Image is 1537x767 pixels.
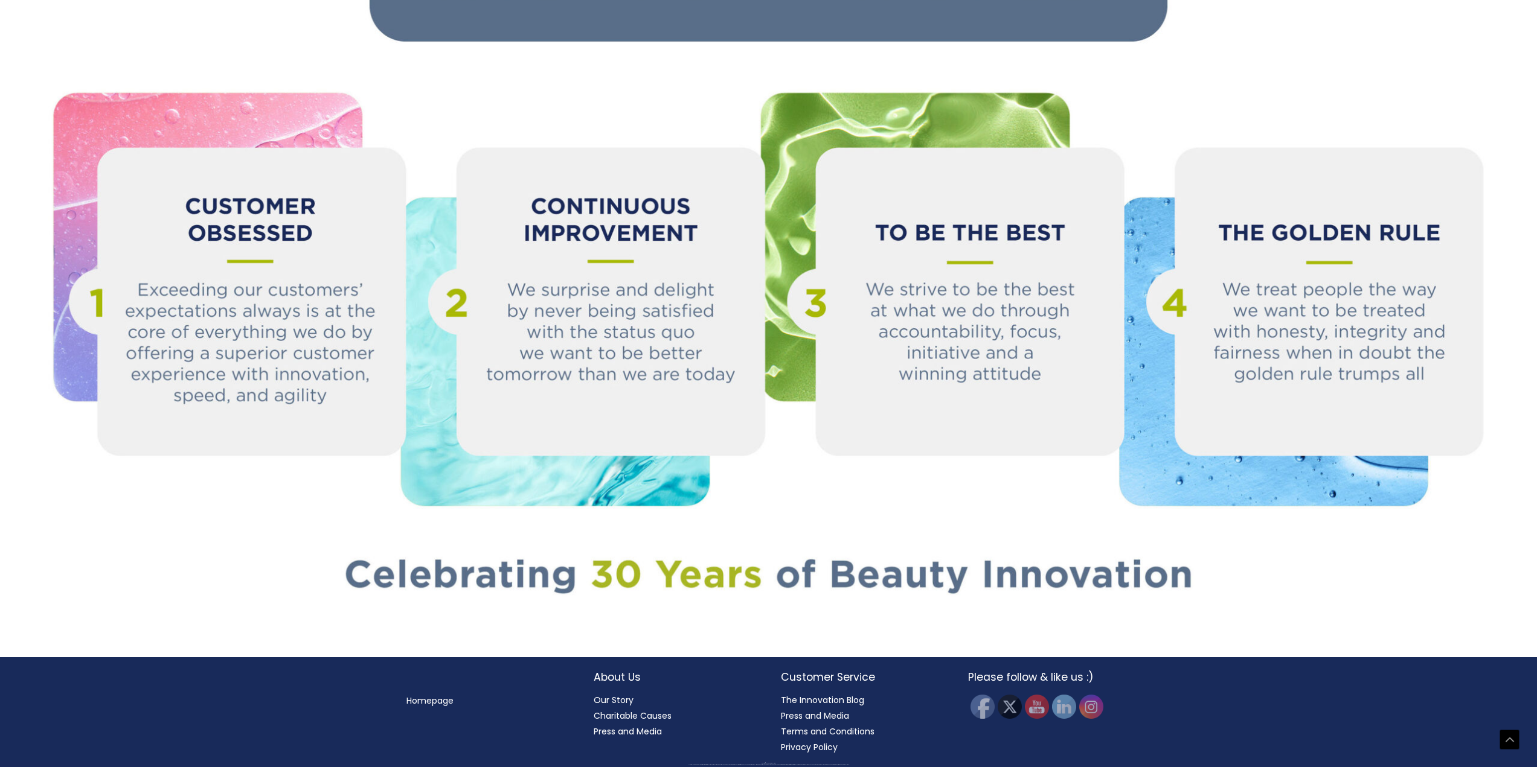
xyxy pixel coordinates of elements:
nav: About Us [594,692,757,739]
a: Privacy Policy [781,741,838,753]
a: Press and Media [594,725,662,737]
h2: Customer Service [781,669,944,685]
a: Terms and Conditions [781,725,874,737]
img: Facebook [971,695,995,719]
span: Cosmetic Solutions [768,763,776,763]
nav: Customer Service [781,692,944,755]
a: Press and Media [781,710,849,722]
div: All material on this Website, including design, text, images, logos and sounds, are owned by Cosm... [21,765,1516,766]
h2: About Us [594,669,757,685]
a: Homepage [406,695,454,707]
a: Our Story [594,694,634,706]
nav: Menu [406,693,570,708]
div: Copyright © 2025 [21,763,1516,764]
h2: Please follow & like us :) [968,669,1131,685]
a: The Innovation Blog [781,694,864,706]
a: Charitable Causes [594,710,672,722]
img: Twitter [998,695,1022,719]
